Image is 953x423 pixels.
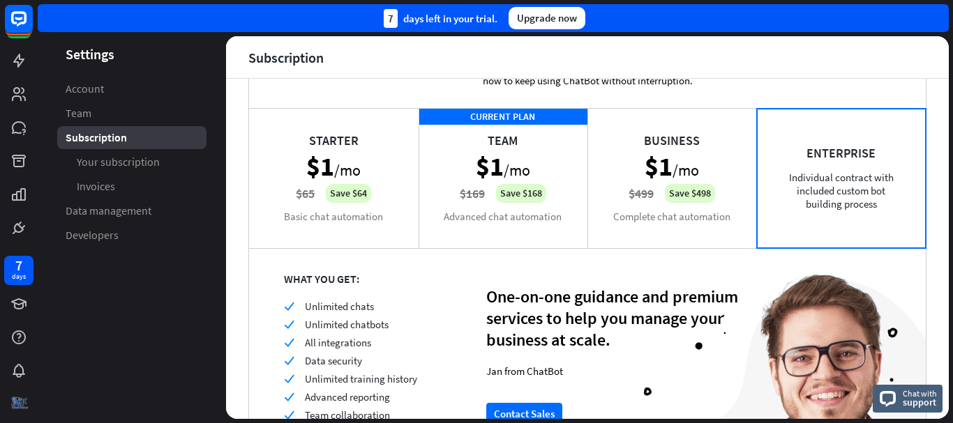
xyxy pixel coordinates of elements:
[284,355,294,366] i: check
[57,224,207,247] a: Developers
[509,7,585,29] div: Upgrade now
[57,102,207,125] a: Team
[305,408,390,422] span: Team collaboration
[305,318,389,331] span: Unlimited chatbots
[57,175,207,198] a: Invoices
[57,151,207,174] a: Your subscription
[66,130,127,145] span: Subscription
[66,106,91,121] span: Team
[305,354,362,367] span: Data security
[384,9,398,28] div: 7
[305,372,417,385] span: Unlimited training history
[486,364,744,378] div: Jan from ChatBot
[305,390,390,403] span: Advanced reporting
[57,199,207,222] a: Data management
[4,256,33,285] a: 7 days
[77,179,115,194] span: Invoices
[903,387,937,400] span: Chat with
[66,203,151,218] span: Data management
[77,155,160,169] span: Your subscription
[284,374,294,384] i: check
[284,272,486,286] div: WHAT YOU GET:
[284,337,294,348] i: check
[15,259,22,272] div: 7
[284,392,294,402] i: check
[486,286,744,351] div: One-on-one guidance and premium services to help you manage your business at scale.
[384,9,497,28] div: days left in your trial.
[66,228,119,243] span: Developers
[248,49,324,66] div: Subscription
[38,45,226,63] header: Settings
[305,300,374,313] span: Unlimited chats
[11,6,53,47] button: Open LiveChat chat widget
[284,410,294,420] i: check
[284,301,294,312] i: check
[57,77,207,100] a: Account
[12,272,26,282] div: days
[903,396,937,408] span: support
[305,336,371,349] span: All integrations
[284,319,294,330] i: check
[66,82,104,96] span: Account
